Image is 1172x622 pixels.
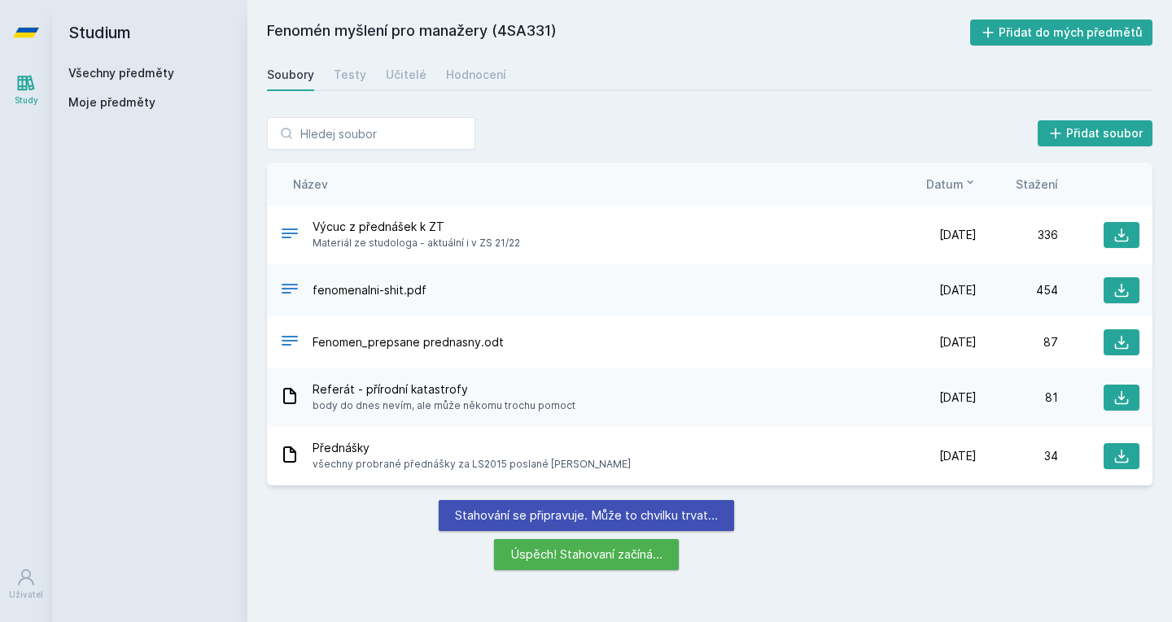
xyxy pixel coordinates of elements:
div: Úspěch! Stahovaní začíná… [494,539,679,570]
div: Soubory [267,67,314,83]
span: Referát - přírodní katastrofy [313,381,575,398]
a: Uživatel [3,559,49,609]
a: Hodnocení [446,59,506,91]
input: Hledej soubor [267,117,475,150]
span: všechny probrané přednášky za LS2015 poslané [PERSON_NAME] [313,456,631,472]
div: ODT [280,331,300,354]
span: fenomenalni-shit.pdf [313,282,426,298]
a: Učitelé [386,59,426,91]
span: Datum [926,176,964,193]
div: 336 [977,227,1058,243]
button: Přidat do mých předmětů [970,20,1153,46]
button: Název [293,176,328,193]
button: Přidat soubor [1038,120,1153,146]
div: Study [15,94,38,107]
div: Uživatel [9,589,43,601]
a: Soubory [267,59,314,91]
span: [DATE] [939,448,977,464]
div: PDF [280,279,300,302]
div: Hodnocení [446,67,506,83]
div: Učitelé [386,67,426,83]
button: Stažení [1016,176,1058,193]
div: 81 [977,389,1058,406]
span: Přednášky [313,440,631,456]
div: 454 [977,282,1058,298]
div: .PDF [280,224,300,247]
button: Datum [926,176,977,193]
a: Všechny předměty [68,66,174,80]
div: Testy [334,67,366,83]
span: Fenomen_prepsane prednasny.odt [313,334,504,350]
span: Moje předměty [68,94,155,111]
span: Materiál ze studologa - aktuální i v ZS 21/22 [313,235,520,251]
span: body do dnes nevím, ale může někomu trochu pomoct [313,398,575,414]
span: [DATE] [939,389,977,406]
span: [DATE] [939,227,977,243]
span: Výcuc z přednášek k ZT [313,219,520,235]
span: [DATE] [939,334,977,350]
div: Stahování se připravuje. Může to chvilku trvat… [439,500,734,531]
span: [DATE] [939,282,977,298]
h2: Fenomén myšlení pro manažery (4SA331) [267,20,970,46]
div: 34 [977,448,1058,464]
a: Study [3,65,49,115]
a: Testy [334,59,366,91]
div: 87 [977,334,1058,350]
